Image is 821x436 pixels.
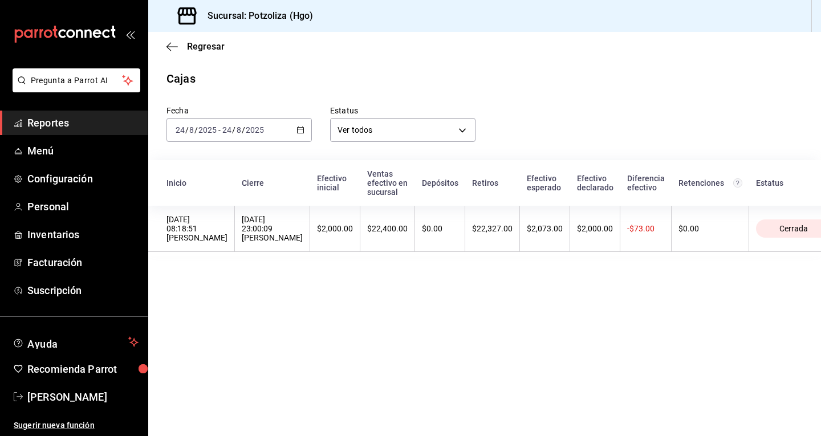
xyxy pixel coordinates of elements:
[678,224,742,233] div: $0.00
[577,174,613,192] div: Efectivo declarado
[27,143,139,158] span: Menú
[317,224,353,233] div: $2,000.00
[189,125,194,135] input: --
[422,178,458,188] div: Depósitos
[27,389,139,405] span: [PERSON_NAME]
[185,125,189,135] span: /
[242,178,303,188] div: Cierre
[627,224,664,233] div: -$73.00
[242,215,303,242] div: [DATE] 23:00:09 [PERSON_NAME]
[175,125,185,135] input: --
[733,178,742,188] svg: Total de retenciones de propinas registradas
[222,125,232,135] input: --
[472,178,513,188] div: Retiros
[27,335,124,349] span: Ayuda
[678,178,742,188] div: Retenciones
[527,224,563,233] div: $2,073.00
[14,419,139,431] span: Sugerir nueva función
[27,199,139,214] span: Personal
[527,174,563,192] div: Efectivo esperado
[367,224,408,233] div: $22,400.00
[31,75,123,87] span: Pregunta a Parrot AI
[472,224,513,233] div: $22,327.00
[330,107,475,115] label: Estatus
[8,83,140,95] a: Pregunta a Parrot AI
[166,41,225,52] button: Regresar
[13,68,140,92] button: Pregunta a Parrot AI
[242,125,245,135] span: /
[27,255,139,270] span: Facturación
[125,30,135,39] button: open_drawer_menu
[27,283,139,298] span: Suscripción
[330,118,475,142] div: Ver todos
[166,70,196,87] div: Cajas
[232,125,235,135] span: /
[775,224,812,233] span: Cerrada
[27,171,139,186] span: Configuración
[27,361,139,377] span: Recomienda Parrot
[166,107,312,115] label: Fecha
[218,125,221,135] span: -
[166,178,228,188] div: Inicio
[245,125,265,135] input: ----
[194,125,198,135] span: /
[166,215,227,242] div: [DATE] 08:18:51 [PERSON_NAME]
[422,224,458,233] div: $0.00
[317,174,353,192] div: Efectivo inicial
[627,174,665,192] div: Diferencia efectivo
[27,115,139,131] span: Reportes
[187,41,225,52] span: Regresar
[27,227,139,242] span: Inventarios
[198,125,217,135] input: ----
[367,169,408,197] div: Ventas efectivo en sucursal
[198,9,313,23] h3: Sucursal: Potzoliza (Hgo)
[577,224,613,233] div: $2,000.00
[236,125,242,135] input: --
